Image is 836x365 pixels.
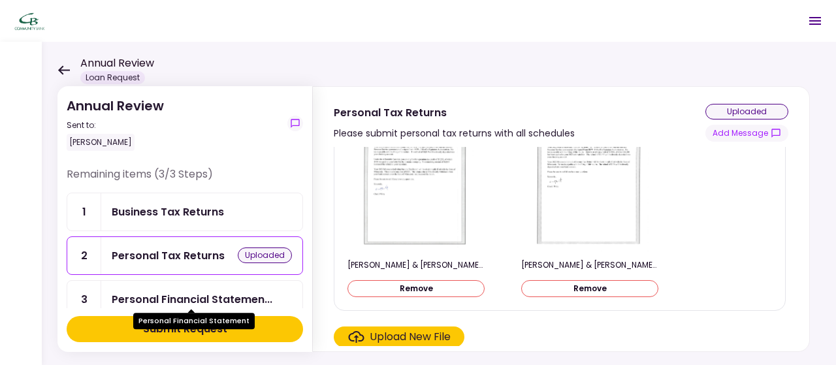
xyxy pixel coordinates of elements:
[67,96,164,151] div: Annual Review
[67,119,164,131] div: Sent to:
[370,329,451,345] div: Upload New File
[112,247,225,264] div: Personal Tax Returns
[347,280,485,297] button: Remove
[13,11,46,31] img: Partner icon
[67,281,101,318] div: 3
[67,193,101,230] div: 1
[334,326,464,347] span: Click here to upload the required document
[67,236,303,275] a: 2Personal Tax Returnsuploaded
[67,167,303,193] div: Remaining items (3/3 Steps)
[80,71,145,84] div: Loan Request
[521,280,658,297] button: Remove
[347,259,485,271] div: TANHOFF, ROBERT & MICHELLE 2023 TAX RETURNS.pdf
[287,116,303,131] button: show-messages
[80,56,154,71] h1: Annual Review
[334,125,575,141] div: Please submit personal tax returns with all schedules
[705,104,788,119] div: uploaded
[112,204,224,220] div: Business Tax Returns
[112,291,272,308] div: Personal Financial Statement
[67,237,101,274] div: 2
[67,134,135,151] div: [PERSON_NAME]
[334,104,575,121] div: Personal Tax Returns
[705,125,788,142] button: show-messages
[312,86,810,352] div: Personal Tax ReturnsPlease submit personal tax returns with all schedulesuploadedshow-messagesTAN...
[67,280,303,319] a: 3Personal Financial Statement
[238,247,292,263] div: uploaded
[133,313,255,329] div: Personal Financial Statement
[67,316,303,342] button: Submit Request
[521,259,658,271] div: TANHOFF, ROBERT & MICHELLE 2022 TAX RETURNS.pdf
[67,193,303,231] a: 1Business Tax Returns
[799,5,831,37] button: Open menu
